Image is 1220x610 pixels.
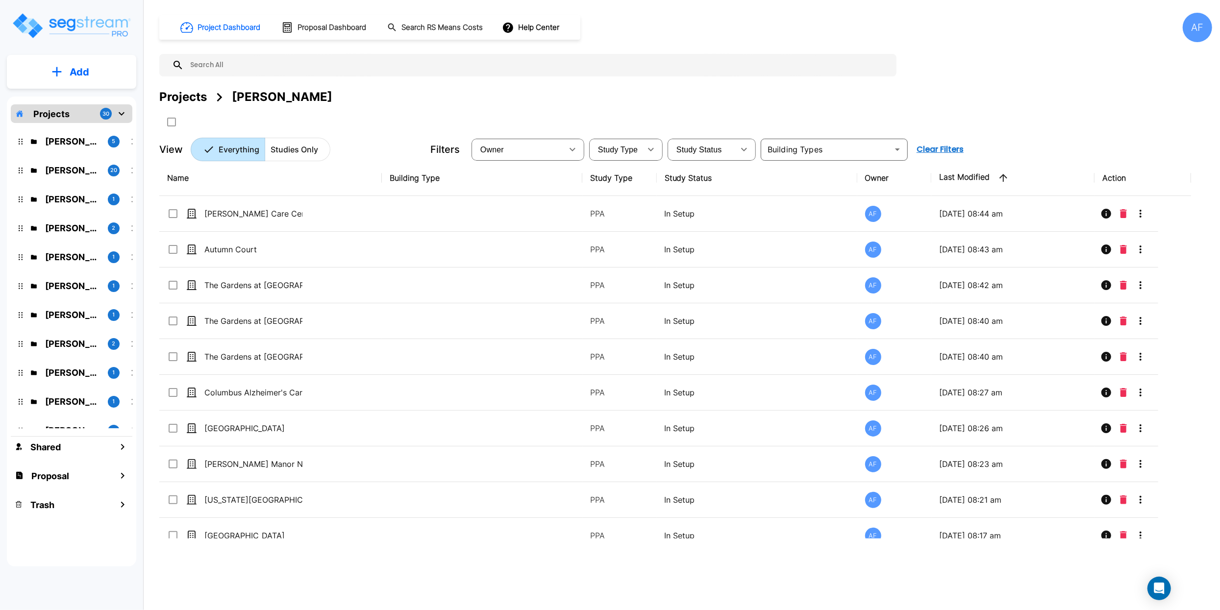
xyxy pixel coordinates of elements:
[939,494,1087,506] p: [DATE] 08:21 am
[31,469,69,483] h1: Proposal
[45,308,100,321] p: Elchonon Weinberg
[45,366,100,379] p: Yiddy Tyrnauer
[865,242,881,258] div: AF
[1116,454,1131,474] button: Delete
[382,160,582,196] th: Building Type
[113,253,115,261] p: 1
[113,282,115,290] p: 1
[1116,240,1131,259] button: Delete
[1116,526,1131,545] button: Delete
[665,208,849,220] p: In Setup
[1131,383,1150,402] button: More-Options
[204,494,302,506] p: [US_STATE][GEOGRAPHIC_DATA]
[590,422,648,434] p: PPA
[298,22,366,33] h1: Proposal Dashboard
[45,221,100,235] p: Kevin Van Beek
[1096,311,1116,331] button: Info
[45,135,100,148] p: Moshe Toiv
[939,351,1087,363] p: [DATE] 08:40 am
[1131,347,1150,366] button: More-Options
[865,385,881,401] div: AF
[204,351,302,363] p: The Gardens at [GEOGRAPHIC_DATA][PERSON_NAME]
[176,17,266,38] button: Project Dashboard
[665,315,849,327] p: In Setup
[939,279,1087,291] p: [DATE] 08:42 am
[1095,160,1191,196] th: Action
[939,208,1087,220] p: [DATE] 08:44 am
[1183,13,1212,42] div: AF
[1096,418,1116,438] button: Info
[1116,383,1131,402] button: Delete
[939,422,1087,434] p: [DATE] 08:26 am
[430,142,460,157] p: Filters
[45,395,100,408] p: Raizy Rosenblum
[865,206,881,222] div: AF
[271,144,318,155] p: Studies Only
[590,315,648,327] p: PPA
[1131,275,1150,295] button: More-Options
[204,244,302,255] p: Autumn Court
[857,160,931,196] th: Owner
[590,530,648,541] p: PPA
[1116,311,1131,331] button: Delete
[939,315,1087,327] p: [DATE] 08:40 am
[665,530,849,541] p: In Setup
[11,12,131,40] img: Logo
[159,88,207,106] div: Projects
[45,164,100,177] p: Jeff Degyansky
[30,440,61,454] h1: Shared
[198,22,260,33] h1: Project Dashboard
[112,137,116,146] p: 5
[665,244,849,255] p: In Setup
[939,387,1087,398] p: [DATE] 08:27 am
[590,208,648,220] p: PPA
[184,54,892,76] input: Search All
[891,143,904,156] button: Open
[159,142,183,157] p: View
[1116,347,1131,366] button: Delete
[204,208,302,220] p: [PERSON_NAME] Care Center
[113,368,115,377] p: 1
[665,458,849,470] p: In Setup
[591,136,641,163] div: Select
[102,110,109,118] p: 30
[590,351,648,363] p: PPA
[7,58,136,86] button: Add
[219,144,259,155] p: Everything
[1116,275,1131,295] button: Delete
[665,351,849,363] p: In Setup
[865,277,881,293] div: AF
[473,136,563,163] div: Select
[865,420,881,437] div: AF
[913,140,968,159] button: Clear Filters
[191,138,265,161] button: Everything
[45,337,100,350] p: Shea Reinhold
[590,387,648,398] p: PPA
[665,387,849,398] p: In Setup
[665,279,849,291] p: In Setup
[113,195,115,203] p: 1
[204,422,302,434] p: [GEOGRAPHIC_DATA]
[939,244,1087,255] p: [DATE] 08:43 am
[939,458,1087,470] p: [DATE] 08:23 am
[277,17,372,38] button: Proposal Dashboard
[113,426,115,435] p: 1
[665,422,849,434] p: In Setup
[191,138,330,161] div: Platform
[159,160,382,196] th: Name
[204,458,302,470] p: [PERSON_NAME] Manor Nursing and Rehab
[865,528,881,544] div: AF
[676,146,722,154] span: Study Status
[113,311,115,319] p: 1
[500,18,563,37] button: Help Center
[865,349,881,365] div: AF
[1147,577,1171,600] div: Open Intercom Messenger
[590,244,648,255] p: PPA
[112,224,116,232] p: 2
[590,458,648,470] p: PPA
[1096,383,1116,402] button: Info
[865,456,881,472] div: AF
[1096,204,1116,223] button: Info
[204,279,302,291] p: The Gardens at [GEOGRAPHIC_DATA]
[657,160,857,196] th: Study Status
